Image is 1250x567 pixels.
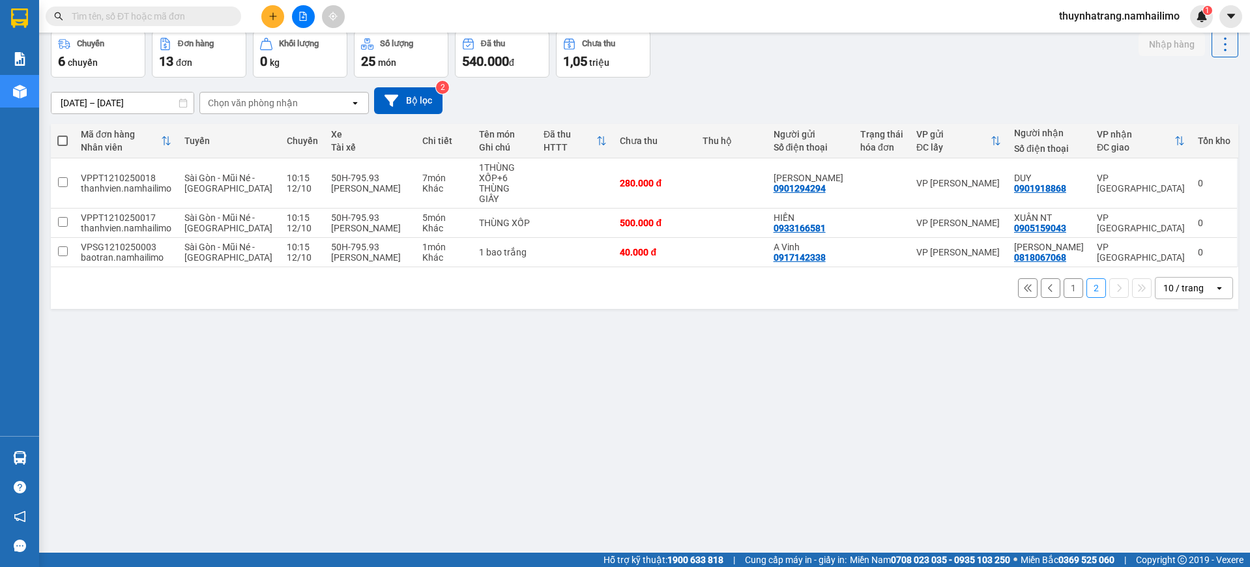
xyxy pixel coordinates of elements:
div: 280.000 đ [620,178,690,188]
th: Toggle SortBy [1090,124,1191,158]
div: 1 bao trắng [479,247,531,257]
div: XUÂN NT [1014,212,1084,223]
div: 5 món [422,212,466,223]
div: 0 [1198,247,1230,257]
div: 0917142338 [774,252,826,263]
span: đ [509,57,514,68]
div: Số điện thoại [1014,143,1084,154]
div: 10:15 [287,173,318,183]
div: Chưa thu [620,136,690,146]
div: VP nhận [1097,129,1174,139]
div: Trạng thái [860,129,903,139]
div: 10 / trang [1163,282,1204,295]
div: 0901918868 [1014,183,1066,194]
span: thuynhatrang.namhailimo [1049,8,1190,24]
span: Sài Gòn - Mũi Né - [GEOGRAPHIC_DATA] [184,173,272,194]
span: đơn [176,57,192,68]
div: 50H-795.93 [331,212,409,223]
button: Bộ lọc [374,87,443,114]
div: HIỀN [774,212,847,223]
svg: open [1214,283,1225,293]
div: 0 [1198,218,1230,228]
div: Nhân viên [81,142,161,153]
div: Tuyến [184,136,274,146]
img: icon-new-feature [1196,10,1208,22]
div: Chưa thu [582,39,615,48]
div: 12/10 [287,223,318,233]
button: Số lượng25món [354,31,448,78]
div: Chi tiết [422,136,466,146]
div: Số lượng [380,39,413,48]
span: search [54,12,63,21]
th: Toggle SortBy [74,124,178,158]
span: chuyến [68,57,98,68]
div: [PERSON_NAME] [331,252,409,263]
span: triệu [589,57,609,68]
svg: open [350,98,360,108]
span: 1 [1205,6,1210,15]
button: 1 [1064,278,1083,298]
div: 10:15 [287,212,318,223]
th: Toggle SortBy [910,124,1008,158]
div: hóa đơn [860,142,903,153]
div: 50H-795.93 [331,242,409,252]
button: Đơn hàng13đơn [152,31,246,78]
span: message [14,540,26,552]
span: Cung cấp máy in - giấy in: [745,553,847,567]
strong: 0369 525 060 [1058,555,1114,565]
button: plus [261,5,284,28]
div: Chọn văn phòng nhận [208,96,298,109]
div: 12/10 [287,183,318,194]
div: Tên món [479,129,531,139]
span: | [1124,553,1126,567]
span: copyright [1178,555,1187,564]
button: Chưa thu1,05 triệu [556,31,650,78]
div: A Vinh [774,242,847,252]
div: 10:15 [287,242,318,252]
th: Toggle SortBy [537,124,614,158]
span: Hỗ trợ kỹ thuật: [603,553,723,567]
div: VP [GEOGRAPHIC_DATA] [1097,173,1185,194]
div: 500.000 đ [620,218,690,228]
div: DUY [1014,173,1084,183]
div: ĐC lấy [916,142,991,153]
img: solution-icon [13,52,27,66]
button: 2 [1086,278,1106,298]
div: 50H-795.93 [331,173,409,183]
span: 1,05 [563,53,587,69]
div: 0901294294 [774,183,826,194]
div: THÙNG XỐP [479,218,531,228]
div: Tài xế [331,142,409,153]
span: Miền Nam [850,553,1010,567]
span: 13 [159,53,173,69]
span: ⚪️ [1013,557,1017,562]
span: Miền Bắc [1021,553,1114,567]
div: Chuyến [77,39,104,48]
button: Nhập hàng [1139,33,1205,56]
button: Khối lượng0kg [253,31,347,78]
div: VP [PERSON_NAME] [916,218,1001,228]
div: 0 [1198,178,1230,188]
span: | [733,553,735,567]
button: caret-down [1219,5,1242,28]
div: baotran.namhailimo [81,252,171,263]
span: question-circle [14,481,26,493]
div: 1THÙNG XỐP+6 THÙNG GIẤY [479,162,531,204]
span: aim [328,12,338,21]
div: 12/10 [287,252,318,263]
div: 40.000 đ [620,247,690,257]
span: notification [14,510,26,523]
div: Chuyến [287,136,318,146]
div: 0905159043 [1014,223,1066,233]
div: VPSG1210250003 [81,242,171,252]
span: 0 [260,53,267,69]
div: VPPT1210250017 [81,212,171,223]
span: Sài Gòn - Mũi Né - [GEOGRAPHIC_DATA] [184,212,272,233]
img: logo-vxr [11,8,28,28]
div: Xe [331,129,409,139]
div: Mã đơn hàng [81,129,161,139]
div: Tồn kho [1198,136,1230,146]
span: 540.000 [462,53,509,69]
span: 25 [361,53,375,69]
div: VP [PERSON_NAME] [916,247,1001,257]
